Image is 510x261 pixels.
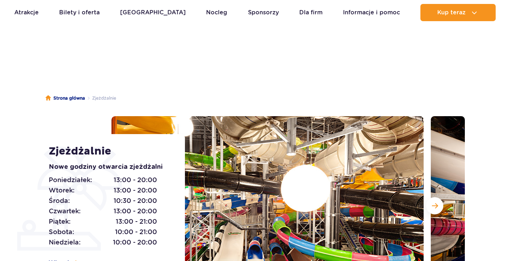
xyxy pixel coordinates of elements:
a: Informacje i pomoc [343,4,400,21]
button: Kup teraz [420,4,496,21]
span: 13:00 - 20:00 [114,206,157,216]
span: 13:00 - 21:00 [116,217,157,227]
span: Piątek: [49,217,71,227]
span: Czwartek: [49,206,81,216]
span: 13:00 - 20:00 [114,185,157,195]
p: Nowe godziny otwarcia zjeżdżalni [49,162,169,172]
span: Wtorek: [49,185,75,195]
button: Następny slajd [426,197,443,214]
a: Strona główna [46,95,85,102]
a: Nocleg [206,4,227,21]
span: 10:00 - 21:00 [115,227,157,237]
span: 10:30 - 20:00 [114,196,157,206]
span: Sobota: [49,227,74,237]
span: Niedziela: [49,237,81,247]
span: Środa: [49,196,70,206]
span: 13:00 - 20:00 [114,175,157,185]
a: Atrakcje [14,4,39,21]
span: 10:00 - 20:00 [113,237,157,247]
li: Zjeżdżalnie [85,95,116,102]
a: [GEOGRAPHIC_DATA] [120,4,186,21]
span: Kup teraz [437,9,466,16]
h1: Zjeżdżalnie [49,145,169,158]
span: Poniedziałek: [49,175,92,185]
a: Sponsorzy [248,4,279,21]
a: Dla firm [299,4,323,21]
a: Bilety i oferta [59,4,100,21]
